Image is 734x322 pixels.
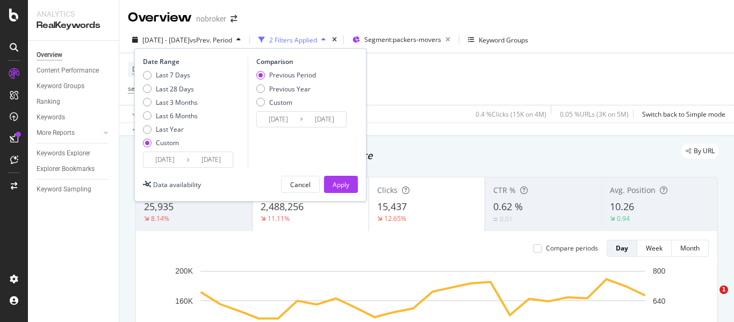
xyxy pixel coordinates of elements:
div: Last 7 Days [143,70,198,80]
span: Segment: packers-movers [364,35,441,44]
a: Explorer Bookmarks [37,163,111,175]
span: CTR % [493,185,516,195]
div: Custom [156,138,179,147]
div: Last 6 Months [143,111,198,120]
span: 10.26 [610,200,634,213]
button: Week [637,240,672,257]
button: Switch back to Simple mode [638,105,725,123]
div: Custom [269,98,292,107]
a: Keywords Explorer [37,148,111,159]
text: 160K [175,297,193,305]
div: Compare periods [546,244,598,253]
div: Custom [143,138,198,147]
div: Last Year [143,125,198,134]
div: Keyword Groups [37,81,84,92]
span: 0.62 % [493,200,523,213]
button: Apply [324,176,358,193]
button: [DATE] - [DATE]vsPrev. Period [128,31,245,48]
div: Comparison [256,57,350,66]
div: Custom [256,98,316,107]
text: 200K [175,267,193,275]
div: Ranking [37,96,60,108]
div: Last 3 Months [143,98,198,107]
a: Content Performance [37,65,111,76]
div: 0.05 % URLs ( 3K on 5M ) [560,110,629,119]
a: More Reports [37,127,100,139]
button: Apply [128,105,159,123]
span: Clicks [377,185,398,195]
div: Overview [37,49,62,61]
button: 2 Filters Applied [254,31,330,48]
span: 1 [719,285,728,294]
a: Keywords [37,112,111,123]
div: 11.11% [268,214,290,223]
div: Content Performance [37,65,99,76]
div: 0.01 [500,214,513,224]
div: Switch back to Simple mode [642,110,725,119]
span: By URL [694,148,715,154]
iframe: Intercom live chat [697,285,723,311]
div: Keyword Sampling [37,184,91,195]
a: Ranking [37,96,111,108]
div: More Reports [37,127,75,139]
div: Keyword Groups [479,35,528,45]
a: Keyword Groups [37,81,111,92]
div: times [330,34,339,45]
span: vs Prev. Period [190,35,232,45]
div: Cancel [290,180,311,189]
div: RealKeywords [37,19,110,32]
div: Day [616,244,628,253]
div: arrow-right-arrow-left [231,15,237,23]
div: Last 7 Days [156,70,190,80]
div: Apply [333,180,349,189]
div: Previous Period [269,70,316,80]
button: Keyword Groups [464,31,532,48]
text: 800 [653,267,666,275]
input: End Date [303,112,346,127]
button: Day [607,240,637,257]
text: 640 [653,297,666,305]
input: Start Date [257,112,300,127]
div: Overview [128,9,192,27]
button: Cancel [281,176,320,193]
input: Start Date [143,152,186,167]
div: legacy label [681,144,719,159]
input: End Date [190,152,233,167]
div: Date Range [143,57,245,66]
img: Equal [493,218,498,221]
span: 25,935 [144,200,174,213]
div: 8.14% [151,214,169,223]
div: Previous Year [269,84,311,94]
span: seo [128,84,139,93]
div: Keywords [37,112,65,123]
div: Keywords Explorer [37,148,90,159]
span: 2,488,256 [261,200,304,213]
div: Last 6 Months [156,111,198,120]
div: Week [646,244,663,253]
div: Analytics [37,9,110,19]
div: Last 28 Days [156,84,194,94]
button: Month [672,240,709,257]
div: 2 Filters Applied [269,35,317,45]
div: 0.94 [617,214,630,223]
div: Data availability [153,180,201,189]
div: 0.4 % Clicks ( 15K on 4M ) [476,110,546,119]
button: Segment:packers-movers [348,31,455,48]
a: Overview [37,49,111,61]
div: Previous Year [256,84,316,94]
span: 15,437 [377,200,407,213]
span: Device [132,65,153,74]
div: nobroker [196,13,226,24]
span: [DATE] - [DATE] [142,35,190,45]
div: Previous Period [256,70,316,80]
div: Month [680,244,700,253]
div: Explorer Bookmarks [37,163,95,175]
div: Last 3 Months [156,98,198,107]
div: Last 28 Days [143,84,198,94]
div: Last Year [156,125,184,134]
div: 12.65% [384,214,406,223]
span: Avg. Position [610,185,656,195]
a: Keyword Sampling [37,184,111,195]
